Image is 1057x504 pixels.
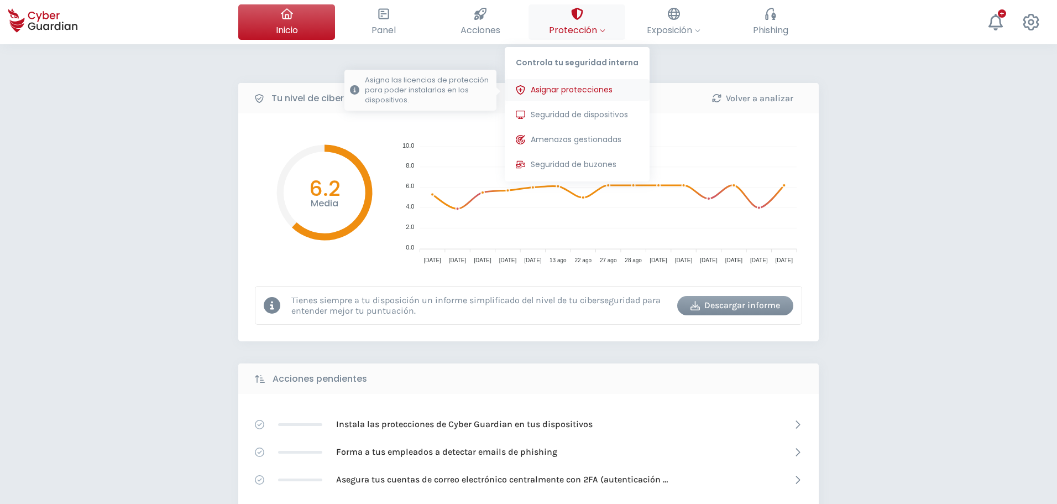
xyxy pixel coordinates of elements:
tspan: 27 ago [600,257,617,263]
tspan: 28 ago [625,257,642,263]
button: Inicio [238,4,335,40]
p: Asegura tus cuentas de correo electrónico centralmente con 2FA (autenticación [PERSON_NAME] factor) [336,474,668,486]
p: Asigna las licencias de protección para poder instalarlas en los dispositivos. [365,75,491,105]
button: Volver a analizar [694,89,810,108]
button: Amenazas gestionadas [505,129,650,151]
tspan: 0.0 [406,244,414,251]
tspan: [DATE] [725,257,743,263]
button: ProtecciónControla tu seguridad internaAsignar proteccionesAsigna las licencias de protección par... [528,4,625,40]
tspan: [DATE] [524,257,542,263]
button: Seguridad de buzones [505,154,650,176]
span: Acciones [461,23,500,37]
tspan: 22 ago [574,257,592,263]
span: Seguridad de dispositivos [531,109,628,121]
span: Asignar protecciones [531,84,613,96]
button: Descargar informe [677,296,793,315]
p: Tienes siempre a tu disposición un informe simplificado del nivel de tu ciberseguridad para enten... [291,295,669,316]
p: Instala las protecciones de Cyber Guardian en tus dispositivos [336,418,593,430]
tspan: 8.0 [406,162,414,169]
span: Phishing [753,23,788,37]
button: Seguridad de dispositivos [505,104,650,126]
tspan: [DATE] [650,257,667,263]
tspan: 2.0 [406,224,414,230]
button: Asignar proteccionesAsigna las licencias de protección para poder instalarlas en los dispositivos. [505,79,650,101]
tspan: [DATE] [776,257,793,263]
span: Inicio [276,23,298,37]
button: Exposición [625,4,722,40]
p: Forma a tus empleados a detectar emails de phishing [336,446,557,458]
button: Phishing [722,4,819,40]
tspan: [DATE] [750,257,768,263]
span: Exposición [647,23,700,37]
tspan: [DATE] [675,257,693,263]
b: Tu nivel de ciberseguridad [271,92,390,105]
div: Descargar informe [686,299,785,312]
div: Volver a analizar [703,92,802,105]
tspan: 13 ago [550,257,567,263]
span: Seguridad de buzones [531,159,616,170]
tspan: 4.0 [406,203,414,210]
span: Amenazas gestionadas [531,134,621,146]
tspan: 10.0 [402,142,414,149]
tspan: [DATE] [700,257,718,263]
button: Acciones [432,4,528,40]
b: Acciones pendientes [273,372,367,386]
div: + [998,9,1006,18]
tspan: [DATE] [449,257,467,263]
button: Panel [335,4,432,40]
span: Protección [549,23,605,37]
tspan: [DATE] [499,257,517,263]
tspan: 6.0 [406,183,414,189]
tspan: [DATE] [423,257,441,263]
span: Panel [371,23,396,37]
p: Controla tu seguridad interna [505,47,650,74]
tspan: [DATE] [474,257,491,263]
